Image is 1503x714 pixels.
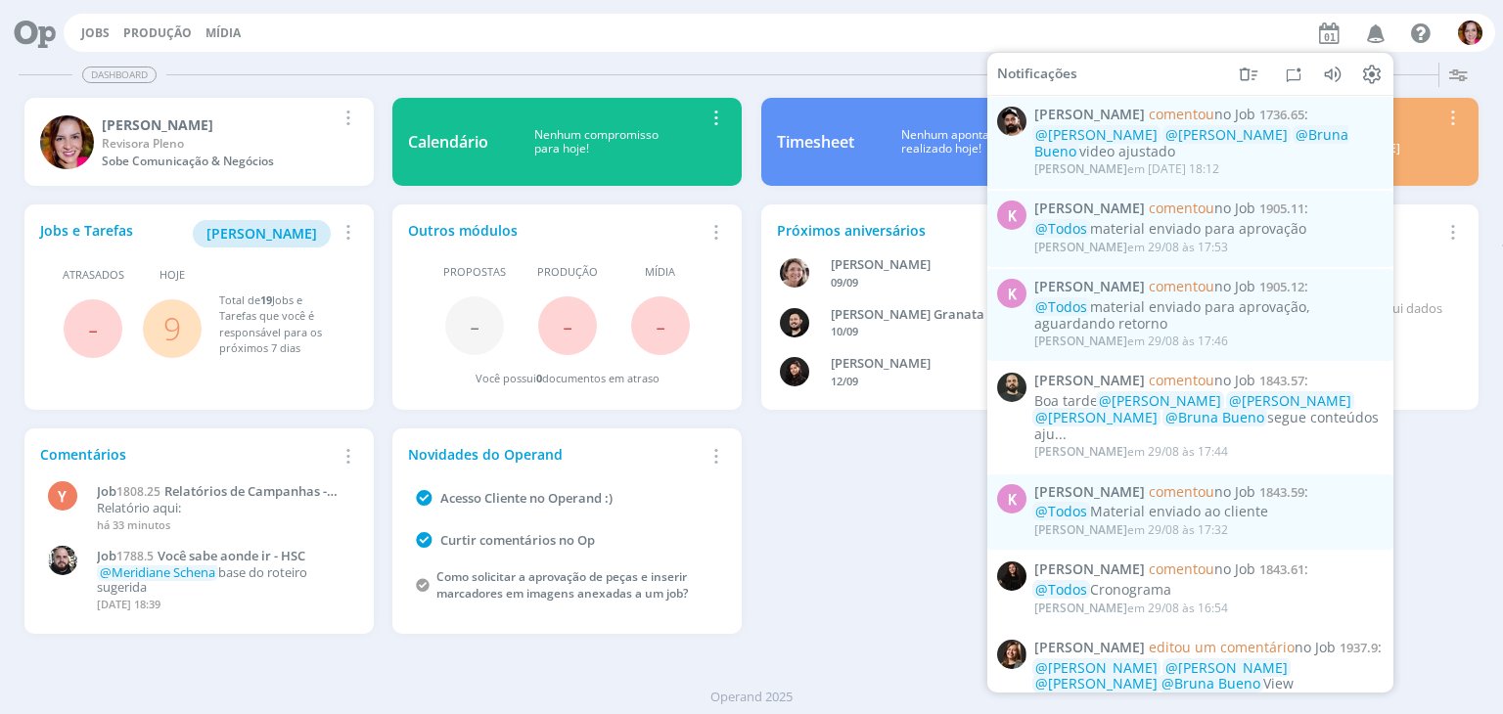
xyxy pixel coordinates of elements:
[1034,201,1145,217] span: [PERSON_NAME]
[1035,408,1158,426] span: @[PERSON_NAME]
[1149,559,1214,578] span: comentou
[1034,483,1383,500] span: :
[1034,393,1383,442] div: Boa tarde segue conteúdos aju...
[1035,502,1087,520] span: @Todos
[206,224,317,243] span: [PERSON_NAME]
[1161,674,1260,692] span: @Bruna Bueno
[780,357,809,386] img: L
[75,25,115,41] button: Jobs
[81,24,110,41] a: Jobs
[1259,278,1304,295] span: 1905.12
[777,220,1072,241] div: Próximos aniversários
[563,304,572,346] span: -
[1034,160,1127,177] span: [PERSON_NAME]
[1034,523,1228,537] div: em 29/08 às 17:32
[997,561,1026,591] img: S
[1149,105,1255,123] span: no Job
[97,482,327,515] span: Relatórios de Campanhas - Distribuição de conteúdos
[102,114,336,135] div: Bruna Bueno
[1035,657,1158,676] span: @[PERSON_NAME]
[997,483,1026,513] div: K
[854,128,1072,156] div: Nenhum apontamento realizado hoje!
[1034,373,1383,389] span: :
[761,98,1111,186] a: TimesheetNenhum apontamentorealizado hoje!
[1034,443,1127,460] span: [PERSON_NAME]
[645,264,675,281] span: Mídia
[1034,483,1145,500] span: [PERSON_NAME]
[831,275,858,290] span: 09/09
[1034,333,1127,349] span: [PERSON_NAME]
[1034,561,1145,578] span: [PERSON_NAME]
[48,546,77,575] img: G
[1034,640,1383,656] span: :
[1149,371,1214,389] span: comentou
[1149,371,1255,389] span: no Job
[997,279,1026,308] div: K
[1165,657,1288,676] span: @[PERSON_NAME]
[1149,481,1214,500] span: comentou
[1035,297,1087,316] span: @Todos
[1034,373,1145,389] span: [PERSON_NAME]
[158,547,305,564] span: Você sabe aonde ir - HSC
[408,444,704,465] div: Novidades do Operand
[1034,599,1127,615] span: [PERSON_NAME]
[1099,391,1221,410] span: @[PERSON_NAME]
[1034,162,1219,176] div: em [DATE] 18:12
[117,25,198,41] button: Produção
[1035,125,1158,144] span: @[PERSON_NAME]
[997,373,1026,402] img: P
[656,304,665,346] span: -
[1259,106,1304,123] span: 1736.65
[1035,674,1158,692] span: @[PERSON_NAME]
[102,153,336,170] div: Sobe Comunicação & Negócios
[1034,582,1383,599] div: Cronograma
[1034,504,1383,520] div: Material enviado ao cliente
[1149,199,1255,217] span: no Job
[97,517,170,532] span: há 33 minutos
[97,549,348,564] a: Job1788.5Você sabe aonde ir - HSC
[1149,481,1255,500] span: no Job
[476,371,660,387] div: Você possui documentos em atraso
[193,220,331,247] button: [PERSON_NAME]
[780,308,809,337] img: B
[48,481,77,511] div: Y
[831,255,1071,275] div: Aline Beatriz Jackisch
[1149,638,1295,656] span: editou um comentário
[1034,125,1348,160] span: @Bruna Bueno
[97,501,348,516] p: Relatório aqui:
[40,444,336,465] div: Comentários
[436,568,688,602] a: Como solicitar a aprovação de peças e inserir marcadores em imagens anexadas a um job?
[1458,21,1482,45] img: B
[488,128,704,156] div: Nenhum compromisso para hoje!
[1034,561,1383,578] span: :
[1149,105,1214,123] span: comentou
[1035,580,1087,599] span: @Todos
[997,107,1026,136] img: B
[1034,201,1383,217] span: :
[1165,408,1264,426] span: @Bruna Bueno
[1259,482,1304,500] span: 1843.59
[1034,221,1383,238] div: material enviado para aprovação
[97,484,348,500] a: Job1808.25Relatórios de Campanhas - Distribuição de conteúdos
[408,220,704,241] div: Outros módulos
[200,25,247,41] button: Mídia
[100,563,215,581] span: @Meridiane Schena
[159,267,185,284] span: Hoje
[123,24,192,41] a: Produção
[1035,219,1087,238] span: @Todos
[82,67,157,83] span: Dashboard
[831,305,1071,325] div: Bruno Corralo Granata
[116,483,160,500] span: 1808.25
[1034,107,1145,123] span: [PERSON_NAME]
[116,548,154,564] span: 1788.5
[1034,659,1383,692] div: View
[470,304,479,346] span: -
[537,264,598,281] span: Produção
[219,292,340,357] div: Total de Jobs e Tarefas que você é responsável para os próximos 7 dias
[1034,279,1145,295] span: [PERSON_NAME]
[163,307,181,349] a: 9
[440,531,595,549] a: Curtir comentários no Op
[24,98,374,186] a: B[PERSON_NAME]Revisora PlenoSobe Comunicação & Negócios
[1034,241,1228,254] div: em 29/08 às 17:53
[1034,640,1145,656] span: [PERSON_NAME]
